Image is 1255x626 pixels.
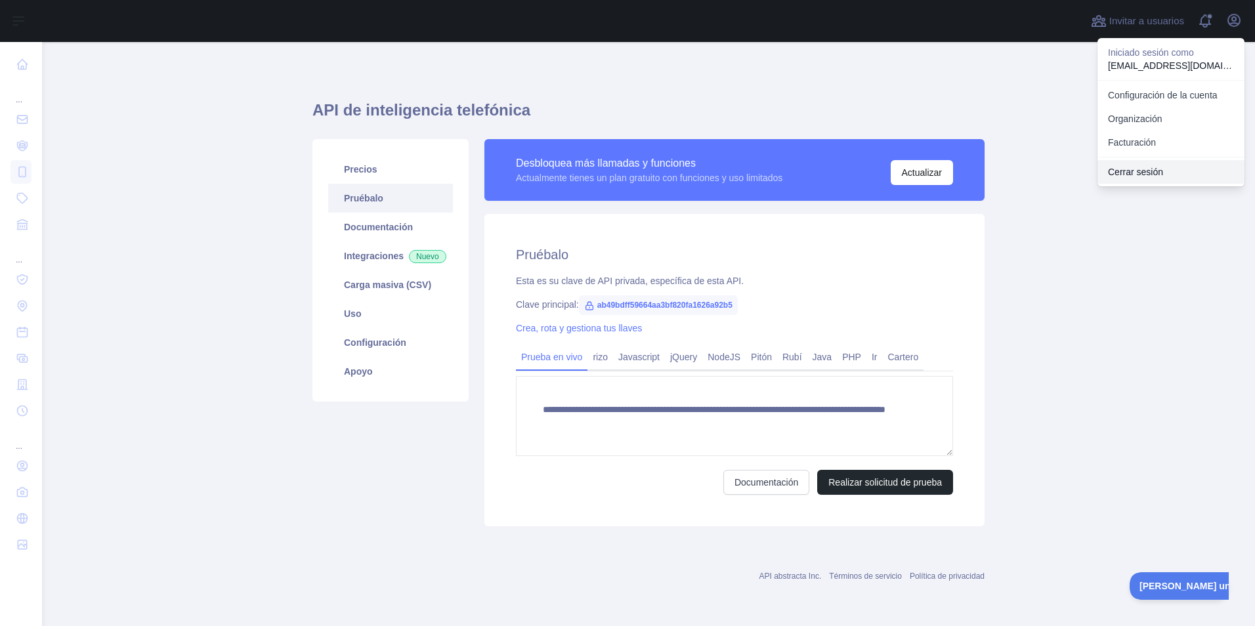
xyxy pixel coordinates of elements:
a: Apoyo [328,357,453,386]
a: Organización [1097,107,1244,131]
h2: Pruébalo [516,245,953,264]
a: Pruébalo [328,184,453,213]
div: Desbloquea más llamadas y funciones [516,156,782,171]
a: Política de privacidad [910,572,985,581]
h1: API de inteligencia telefónica [312,100,985,131]
a: Java [807,346,838,367]
a: NodeJS [702,346,746,367]
a: Carga masiva (CSV) [328,270,453,299]
span: Invitar a usuarios [1109,14,1184,29]
a: Pitón [746,346,777,367]
a: Ir [866,346,883,367]
iframe: Toggle Customer Support [1130,572,1229,600]
a: Términos de servicio [829,572,902,581]
a: Configuración [328,328,453,357]
a: rizo [587,346,613,367]
button: Facturación [1097,131,1244,154]
button: Invitar a usuarios [1088,10,1187,31]
a: API abstracta Inc. [759,572,822,581]
div: ... [11,79,32,105]
a: Crea, rota y gestiona tus llaves [516,323,642,333]
a: Documentación [328,213,453,241]
a: Javascript [613,346,665,367]
button: Actualizar [891,160,953,185]
div: Clave principal: [516,298,953,311]
button: Cerrar sesión [1097,160,1244,184]
div: Actualmente tienes un plan gratuito con funciones y uso limitados [516,171,782,184]
span: Nuevo [409,250,446,263]
a: Cartero [882,346,924,367]
a: Configuración de la cuenta [1097,83,1244,107]
a: jQuery [665,346,702,367]
span: ab49bdff59664aa3bf820fa1626a92b5 [579,295,738,315]
a: IntegracionesNuevo [328,241,453,270]
a: Uso [328,299,453,328]
p: [EMAIL_ADDRESS][DOMAIN_NAME] [1108,59,1234,72]
a: Precios [328,155,453,184]
button: Realizar solicitud de prueba [817,470,953,495]
a: PHP [837,346,866,367]
div: ... [11,239,32,265]
div: ... [11,425,32,451]
a: Documentación [723,470,809,495]
p: Iniciado sesión como [1108,46,1234,59]
a: Rubí [777,346,807,367]
font: Esta es su clave de API privada, específica de esta API. [516,276,744,286]
a: Prueba en vivo [516,346,587,367]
